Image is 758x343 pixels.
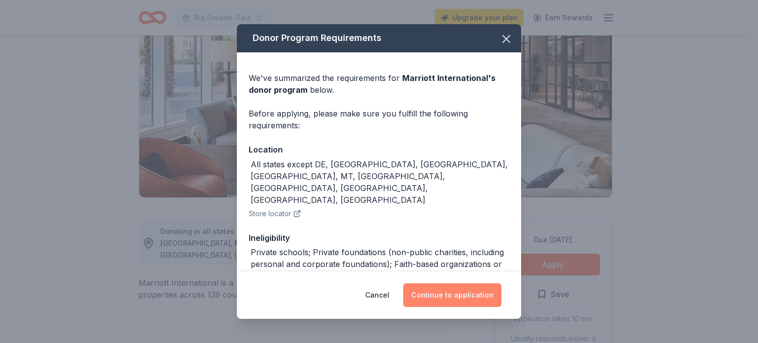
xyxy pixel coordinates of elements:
[249,208,301,220] button: Store locator
[251,158,509,206] div: All states except DE, [GEOGRAPHIC_DATA], [GEOGRAPHIC_DATA], [GEOGRAPHIC_DATA], MT, [GEOGRAPHIC_DA...
[403,283,501,307] button: Continue to application
[249,143,509,156] div: Location
[249,231,509,244] div: Ineligibility
[251,246,509,329] div: Private schools; Private foundations (non-public charities, including personal and corporate foun...
[237,24,521,52] div: Donor Program Requirements
[365,283,389,307] button: Cancel
[249,108,509,131] div: Before applying, please make sure you fulfill the following requirements:
[249,72,509,96] div: We've summarized the requirements for below.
